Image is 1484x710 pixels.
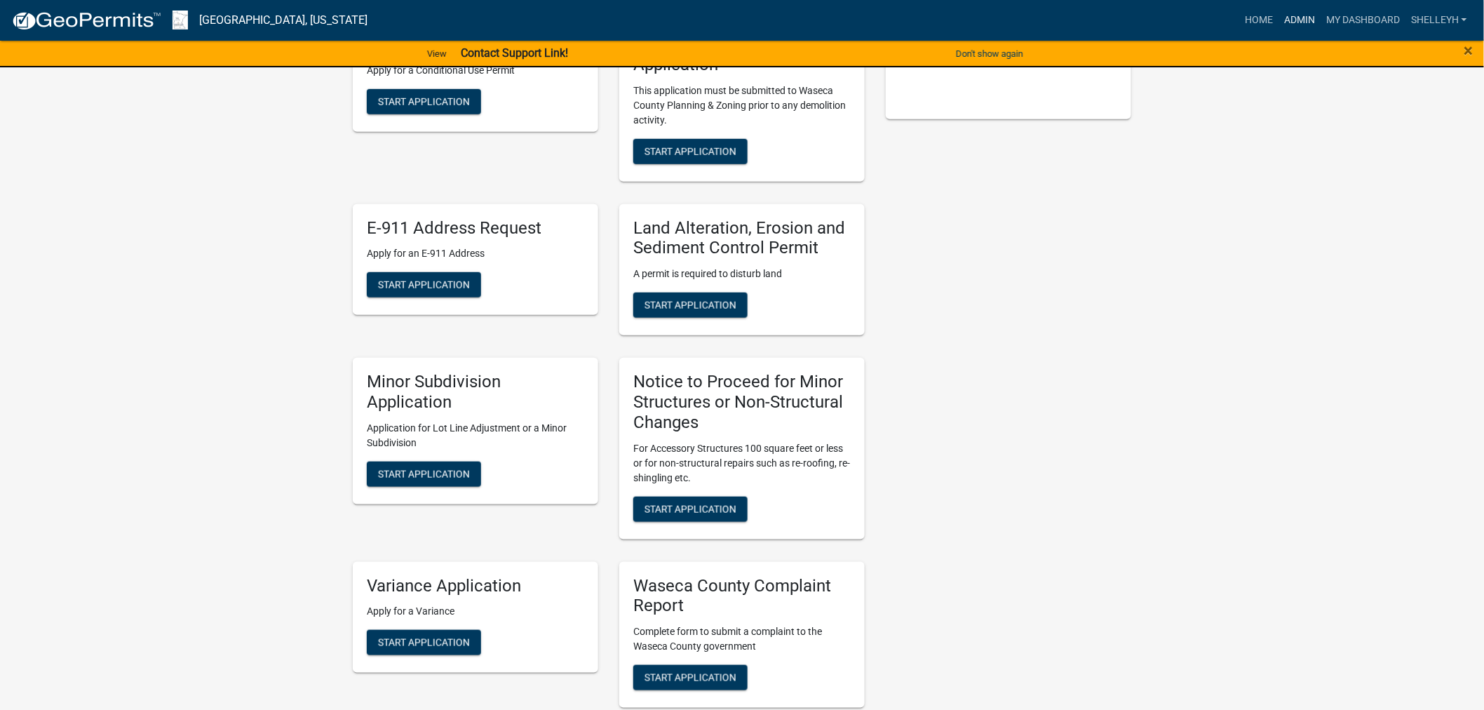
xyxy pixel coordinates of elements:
p: For Accessory Structures 100 square feet or less or for non-structural repairs such as re-roofing... [633,441,851,485]
a: Home [1239,7,1279,34]
p: Application for Lot Line Adjustment or a Minor Subdivision [367,421,584,450]
a: [GEOGRAPHIC_DATA], [US_STATE] [199,8,367,32]
a: View [421,42,452,65]
button: Don't show again [950,42,1029,65]
span: Start Application [645,503,736,514]
p: A permit is required to disturb land [633,267,851,281]
span: Start Application [378,95,470,107]
span: × [1464,41,1473,60]
button: Start Application [367,272,481,297]
h5: Notice to Proceed for Minor Structures or Non-Structural Changes [633,372,851,432]
h5: Land Alteration, Erosion and Sediment Control Permit [633,218,851,259]
a: My Dashboard [1321,7,1405,34]
button: Start Application [633,497,748,522]
button: Start Application [633,293,748,318]
h5: Waseca County Complaint Report [633,576,851,617]
span: Start Application [645,672,736,683]
img: Waseca County, Minnesota [173,11,188,29]
button: Start Application [367,462,481,487]
h5: E-911 Address Request [367,218,584,239]
button: Close [1464,42,1473,59]
p: Apply for a Variance [367,604,584,619]
p: This application must be submitted to Waseca County Planning & Zoning prior to any demolition act... [633,83,851,128]
button: Start Application [633,139,748,164]
button: Start Application [367,89,481,114]
button: Start Application [633,665,748,690]
span: Start Application [645,145,736,156]
a: shelleyh [1405,7,1473,34]
a: Admin [1279,7,1321,34]
p: Complete form to submit a complaint to the Waseca County government [633,624,851,654]
h5: Minor Subdivision Application [367,372,584,413]
p: Apply for an E-911 Address [367,246,584,261]
span: Start Application [378,637,470,648]
button: Start Application [367,630,481,655]
span: Start Application [645,300,736,311]
strong: Contact Support Link! [461,46,568,60]
span: Start Application [378,468,470,479]
h5: Variance Application [367,576,584,596]
p: Apply for a Conditional Use Permit [367,63,584,78]
span: Start Application [378,279,470,290]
